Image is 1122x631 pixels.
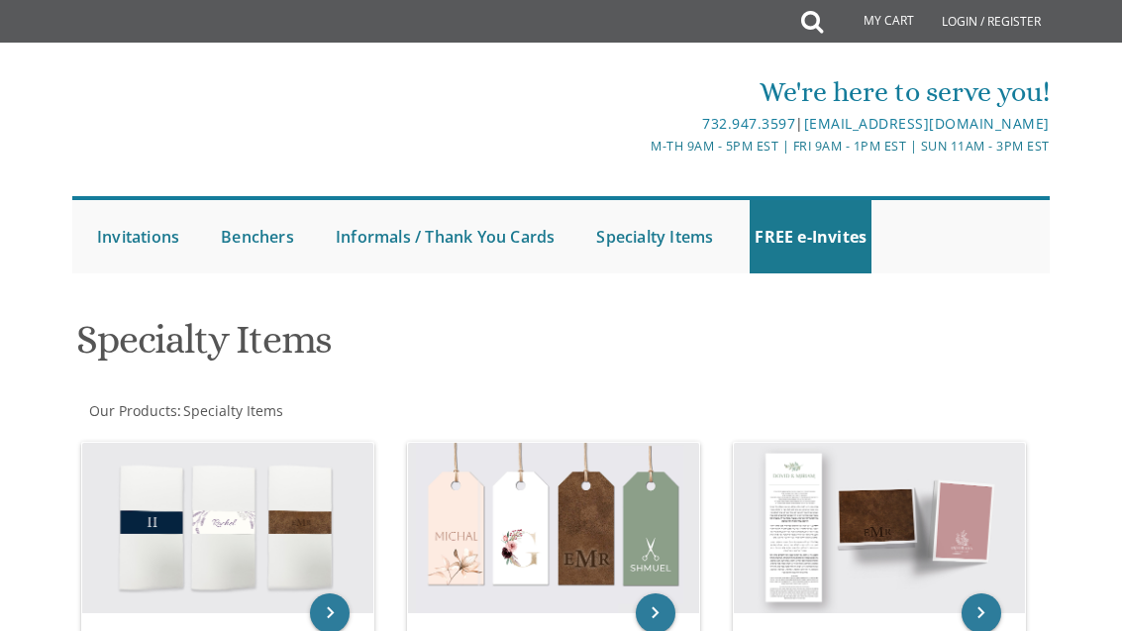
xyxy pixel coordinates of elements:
div: | [399,112,1050,136]
img: Tags [408,443,699,613]
a: FREE e-Invites [750,200,871,273]
a: Our Products [87,401,177,420]
a: Specialty Items [181,401,283,420]
span: Specialty Items [183,401,283,420]
div: : [72,401,1050,421]
a: My Cart [821,2,928,42]
h1: Specialty Items [76,318,1046,376]
a: Informals / Thank You Cards [331,200,560,273]
a: Benchers [216,200,299,273]
a: [EMAIL_ADDRESS][DOMAIN_NAME] [804,114,1050,133]
img: Napkin Bands [82,443,373,613]
a: 732.947.3597 [702,114,795,133]
div: We're here to serve you! [399,72,1050,112]
img: Benchers [734,443,1025,613]
div: M-Th 9am - 5pm EST | Fri 9am - 1pm EST | Sun 11am - 3pm EST [399,136,1050,157]
a: Specialty Items [591,200,718,273]
a: Invitations [92,200,184,273]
